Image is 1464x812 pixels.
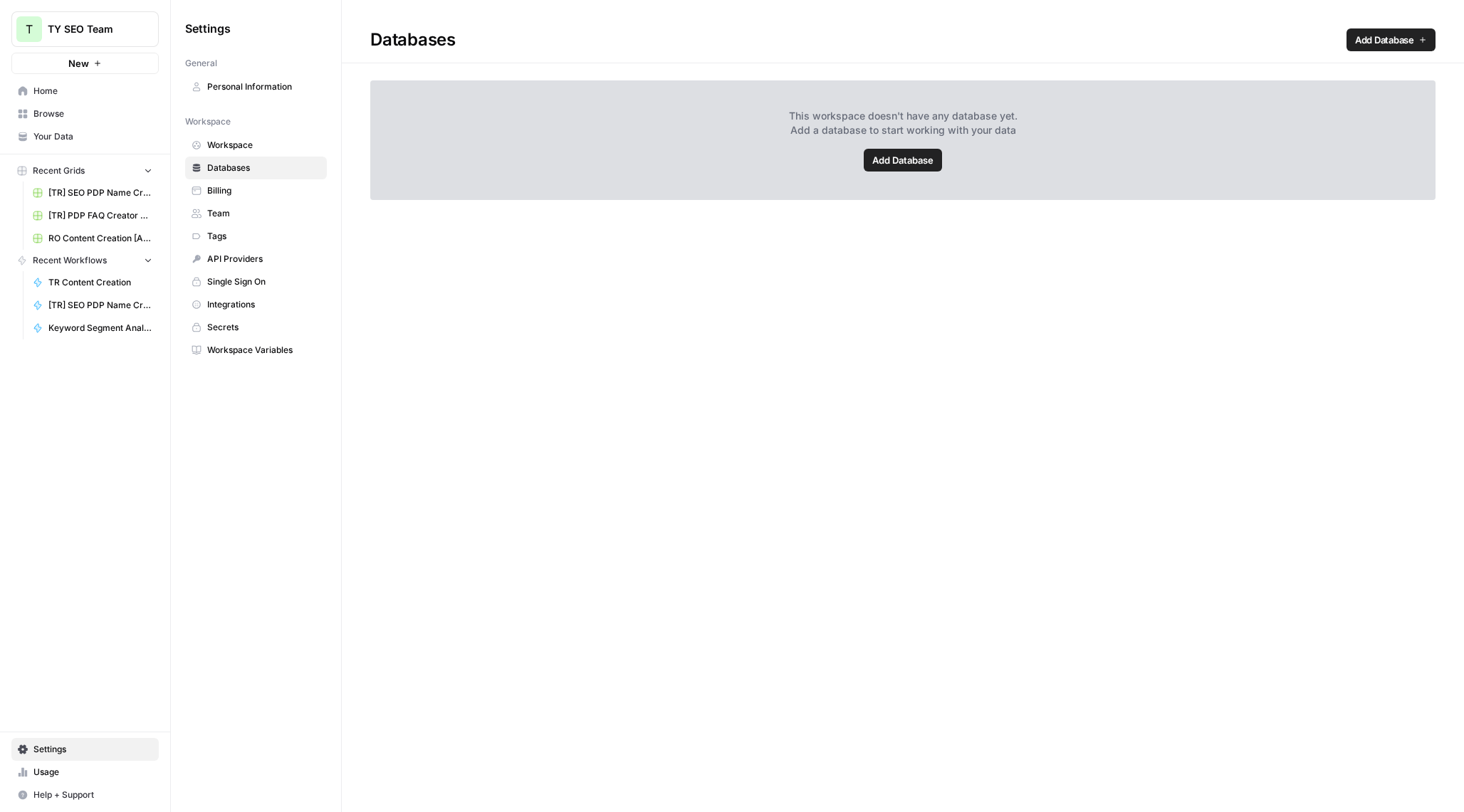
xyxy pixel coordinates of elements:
[207,253,320,265] span: API Providers
[185,339,327,362] a: Workspace Variables
[48,232,152,245] span: RO Content Creation [Anil] w/o Google Scrape Grid
[207,344,320,357] span: Workspace Variables
[185,316,327,339] a: Secrets
[33,130,152,143] span: Your Data
[207,139,320,152] span: Workspace
[185,179,327,202] a: Billing
[26,317,159,339] a: Keyword Segment Analyser
[11,738,159,761] a: Settings
[1355,33,1414,47] span: Add Database
[207,80,320,93] span: Personal Information
[33,254,107,267] span: Recent Workflows
[185,115,231,128] span: Workspace
[1347,28,1436,51] a: Add Database
[207,230,320,243] span: Tags
[26,21,33,38] span: T
[33,107,152,120] span: Browse
[48,276,152,289] span: TR Content Creation
[207,298,320,311] span: Integrations
[11,80,159,102] a: Home
[48,322,152,334] span: Keyword Segment Analyser
[207,321,320,334] span: Secrets
[11,784,159,806] button: Help + Support
[864,149,942,172] a: Add Database
[185,75,327,98] a: Personal Information
[48,186,152,199] span: [TR] SEO PDP Name Creation Grid
[11,160,159,181] button: Recent Grids
[185,248,327,270] a: API Providers
[11,11,159,47] button: Workspace: TY SEO Team
[185,225,327,248] a: Tags
[33,766,152,779] span: Usage
[185,157,327,179] a: Databases
[185,57,217,70] span: General
[26,271,159,294] a: TR Content Creation
[11,761,159,784] a: Usage
[26,181,159,204] a: [TR] SEO PDP Name Creation Grid
[185,202,327,225] a: Team
[185,293,327,316] a: Integrations
[11,250,159,271] button: Recent Workflows
[33,789,152,801] span: Help + Support
[185,20,231,37] span: Settings
[26,294,159,317] a: [TR] SEO PDP Name Creation
[207,207,320,220] span: Team
[26,204,159,227] a: [TR] PDP FAQ Creator Grid
[207,162,320,174] span: Databases
[872,153,934,167] span: Add Database
[68,56,89,70] span: New
[11,125,159,148] a: Your Data
[26,227,159,250] a: RO Content Creation [Anil] w/o Google Scrape Grid
[185,134,327,157] a: Workspace
[342,28,1464,51] div: Databases
[11,53,159,74] button: New
[33,85,152,97] span: Home
[11,102,159,125] a: Browse
[185,270,327,293] a: Single Sign On
[207,184,320,197] span: Billing
[207,275,320,288] span: Single Sign On
[789,109,1018,137] span: This workspace doesn't have any database yet. Add a database to start working with your data
[33,743,152,756] span: Settings
[33,164,85,177] span: Recent Grids
[48,209,152,222] span: [TR] PDP FAQ Creator Grid
[48,22,134,36] span: TY SEO Team
[48,299,152,312] span: [TR] SEO PDP Name Creation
